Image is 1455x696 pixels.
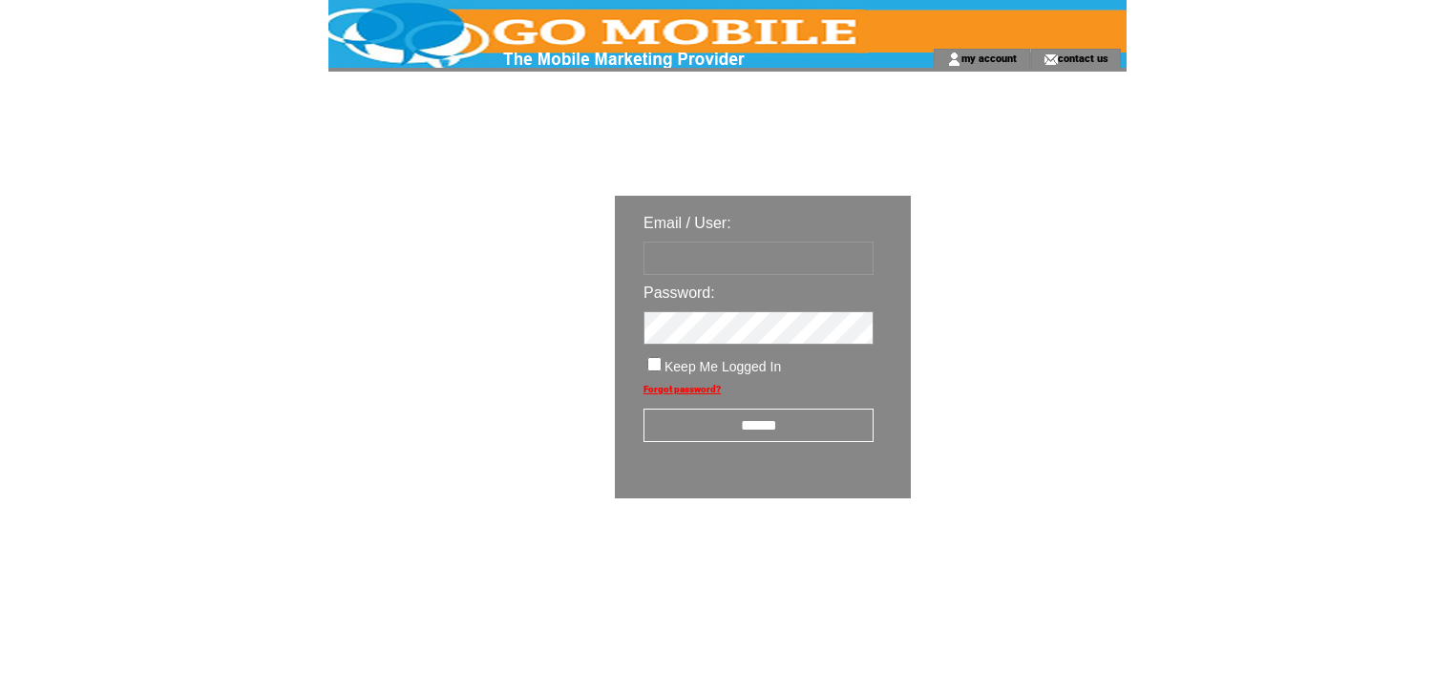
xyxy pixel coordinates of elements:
[643,285,715,301] span: Password:
[947,52,961,67] img: account_icon.gif;jsessionid=2971F777C46D1D069D20C15D0D0A9550
[643,384,721,394] a: Forgot password?
[643,215,731,231] span: Email / User:
[1044,52,1058,67] img: contact_us_icon.gif;jsessionid=2971F777C46D1D069D20C15D0D0A9550
[664,359,781,374] span: Keep Me Logged In
[1058,52,1108,64] a: contact us
[961,52,1017,64] a: my account
[966,546,1062,570] img: transparent.png;jsessionid=2971F777C46D1D069D20C15D0D0A9550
